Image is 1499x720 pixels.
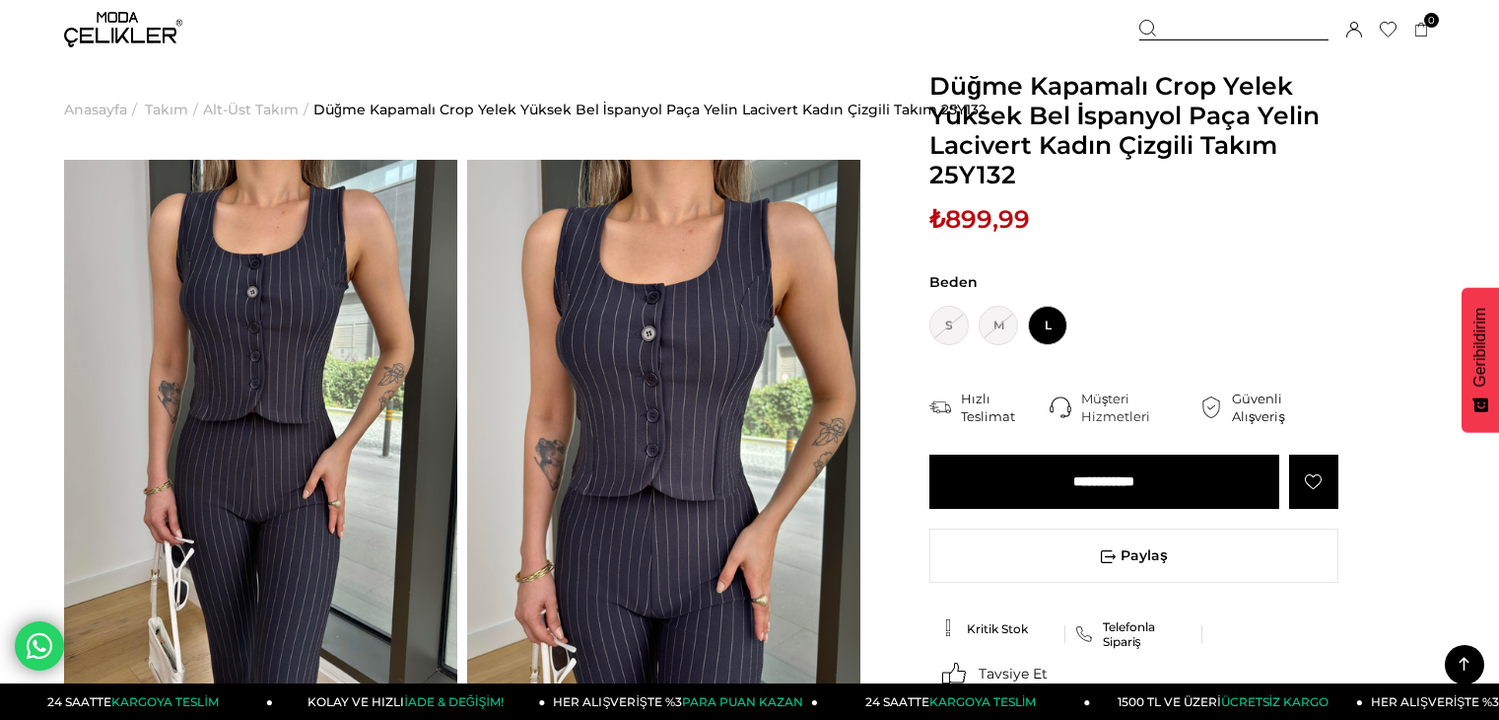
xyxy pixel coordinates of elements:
[145,59,188,160] a: Takım
[1232,390,1338,425] div: Güvenli Alışveriş
[929,204,1030,234] span: ₺899,99
[467,160,860,684] img: Yelin yelekli takım 25Y132
[682,694,803,709] span: PARA PUAN KAZAN
[64,12,182,47] img: logo
[961,390,1050,425] div: Hızlı Teslimat
[64,59,142,160] li: >
[1462,288,1499,433] button: Geribildirim - Show survey
[404,694,503,709] span: İADE & DEĞİŞİM!
[111,694,218,709] span: KARGOYA TESLİM
[273,684,546,720] a: KOLAY VE HIZLIİADE & DEĞİŞİM!
[145,59,203,160] li: >
[939,619,1056,637] a: Kritik Stok
[1050,396,1071,418] img: call-center.png
[546,684,819,720] a: HER ALIŞVERİŞTE %3PARA PUAN KAZAN
[1200,396,1222,418] img: security.png
[979,665,1048,683] span: Tavsiye Et
[979,306,1018,345] span: M
[1081,390,1200,425] div: Müşteri Hizmetleri
[818,684,1091,720] a: 24 SAATTEKARGOYA TESLİM
[929,694,1036,709] span: KARGOYA TESLİM
[929,306,969,345] span: S
[967,621,1028,636] span: Kritik Stok
[929,396,951,418] img: shipping.png
[1471,308,1489,388] span: Geribildirim
[203,59,299,160] a: Alt-Üst Takım
[1414,23,1429,37] a: 0
[1103,619,1192,649] span: Telefonla Sipariş
[1075,619,1192,649] a: Telefonla Sipariş
[1424,13,1439,28] span: 0
[930,530,1337,582] span: Paylaş
[64,160,457,684] img: Yelin yelekli takım 25Y132
[64,59,127,160] a: Anasayfa
[1028,306,1067,345] span: L
[203,59,313,160] li: >
[313,59,987,160] a: Düğme Kapamalı Crop Yelek Yüksek Bel İspanyol Paça Yelin Lacivert Kadın Çizgili Takım 25Y132
[1091,684,1364,720] a: 1500 TL VE ÜZERİÜCRETSİZ KARGO
[1289,455,1338,509] a: Favorilere Ekle
[1,684,274,720] a: 24 SAATTEKARGOYA TESLİM
[929,71,1338,189] span: Düğme Kapamalı Crop Yelek Yüksek Bel İspanyol Paça Yelin Lacivert Kadın Çizgili Takım 25Y132
[1221,694,1329,709] span: ÜCRETSİZ KARGO
[929,273,1338,291] span: Beden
